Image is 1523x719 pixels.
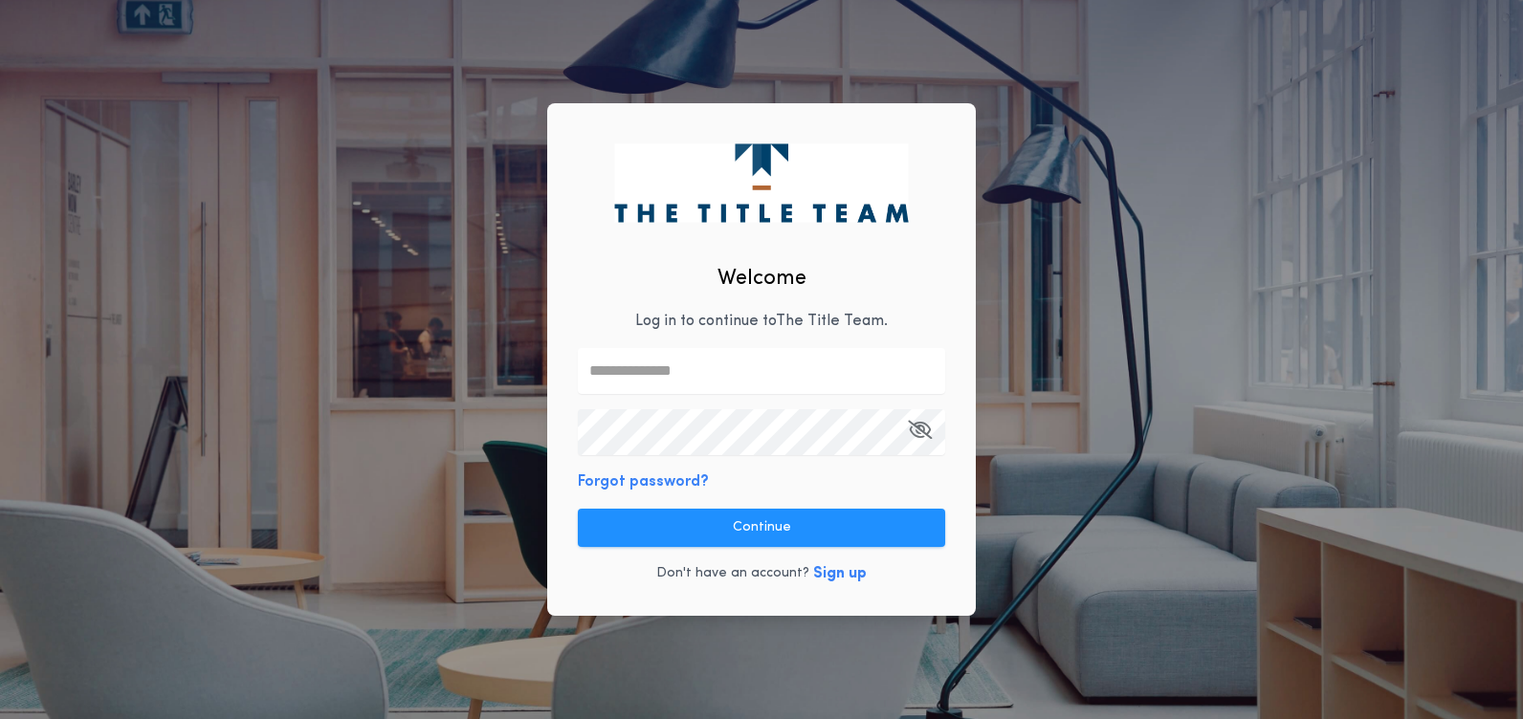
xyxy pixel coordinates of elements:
p: Don't have an account? [656,564,809,583]
button: Sign up [813,562,867,585]
img: logo [614,143,908,222]
h2: Welcome [717,263,806,294]
button: Continue [578,509,945,547]
button: Forgot password? [578,470,709,493]
p: Log in to continue to The Title Team . [635,310,888,333]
